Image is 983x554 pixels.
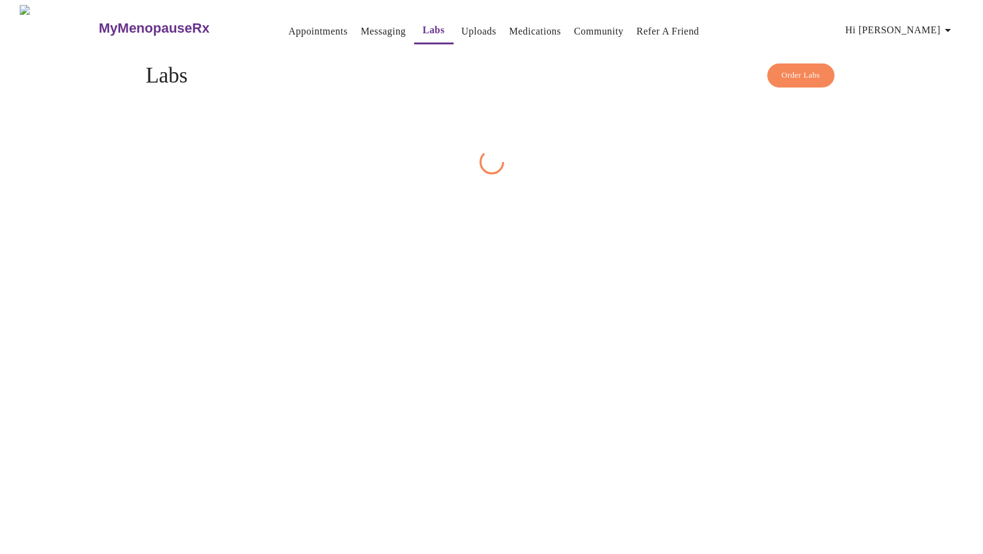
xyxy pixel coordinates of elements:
h4: Labs [145,63,837,88]
h3: MyMenopauseRx [99,20,210,36]
a: Messaging [361,23,406,40]
button: Messaging [356,19,410,44]
img: MyMenopauseRx Logo [20,5,97,51]
span: Hi [PERSON_NAME] [846,22,955,39]
button: Hi [PERSON_NAME] [841,18,960,43]
a: Community [574,23,624,40]
a: Uploads [462,23,497,40]
button: Labs [414,18,454,44]
button: Medications [504,19,566,44]
a: Medications [509,23,561,40]
button: Refer a Friend [632,19,704,44]
button: Appointments [283,19,353,44]
a: Refer a Friend [637,23,700,40]
span: Order Labs [781,68,820,83]
button: Order Labs [767,63,834,88]
a: MyMenopauseRx [97,7,259,50]
a: Appointments [288,23,348,40]
button: Uploads [457,19,502,44]
button: Community [569,19,629,44]
a: Labs [423,22,445,39]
